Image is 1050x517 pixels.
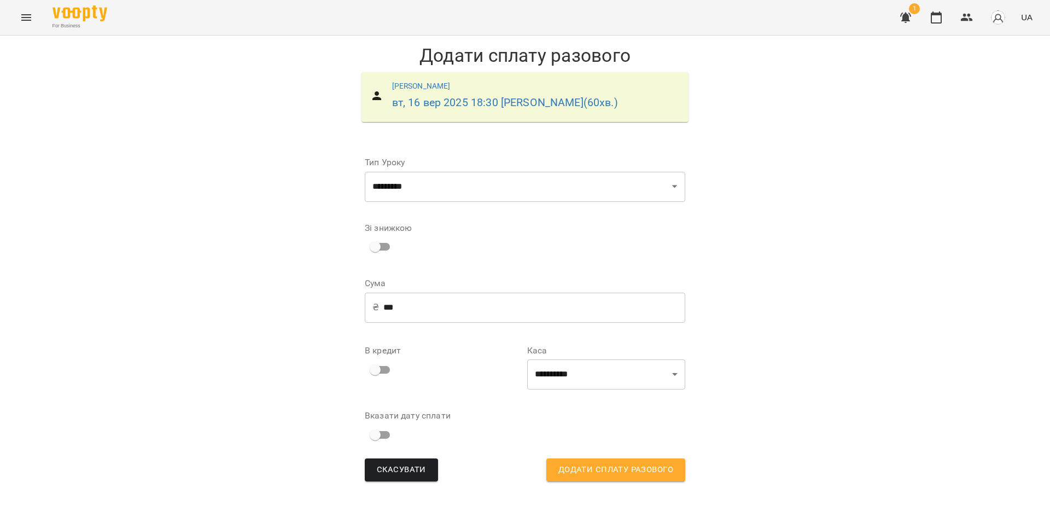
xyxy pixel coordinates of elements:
[365,411,523,420] label: Вказати дату сплати
[377,463,426,477] span: Скасувати
[365,346,523,355] label: В кредит
[1017,7,1037,27] button: UA
[990,10,1006,25] img: avatar_s.png
[365,224,412,233] label: Зі знижкою
[52,5,107,21] img: Voopty Logo
[365,279,685,288] label: Сума
[1021,11,1032,23] span: UA
[909,3,920,14] span: 1
[356,44,694,67] h1: Додати сплату разового
[52,22,107,30] span: For Business
[365,458,438,481] button: Скасувати
[558,463,673,477] span: Додати сплату разового
[365,158,685,167] label: Тип Уроку
[13,4,39,31] button: Menu
[546,458,685,481] button: Додати сплату разового
[372,301,379,314] p: ₴
[392,82,451,90] a: [PERSON_NAME]
[392,96,618,109] a: вт, 16 вер 2025 18:30 [PERSON_NAME](60хв.)
[527,346,685,355] label: Каса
